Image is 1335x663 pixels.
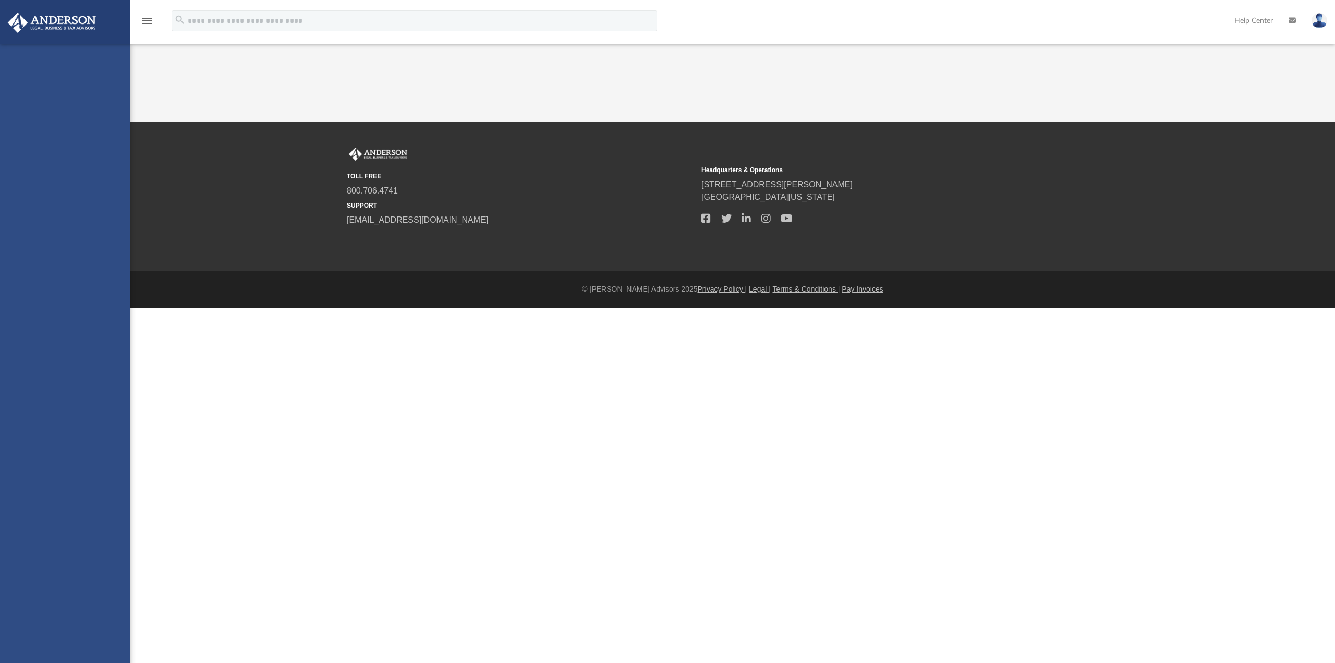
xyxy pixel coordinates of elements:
[5,13,99,33] img: Anderson Advisors Platinum Portal
[174,14,186,26] i: search
[1312,13,1327,28] img: User Pic
[347,215,488,224] a: [EMAIL_ADDRESS][DOMAIN_NAME]
[701,192,835,201] a: [GEOGRAPHIC_DATA][US_STATE]
[773,285,840,293] a: Terms & Conditions |
[347,186,398,195] a: 800.706.4741
[701,165,1049,175] small: Headquarters & Operations
[347,172,694,181] small: TOLL FREE
[701,180,853,189] a: [STREET_ADDRESS][PERSON_NAME]
[347,201,694,210] small: SUPPORT
[842,285,883,293] a: Pay Invoices
[749,285,771,293] a: Legal |
[130,284,1335,295] div: © [PERSON_NAME] Advisors 2025
[141,15,153,27] i: menu
[141,20,153,27] a: menu
[347,148,409,161] img: Anderson Advisors Platinum Portal
[698,285,747,293] a: Privacy Policy |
